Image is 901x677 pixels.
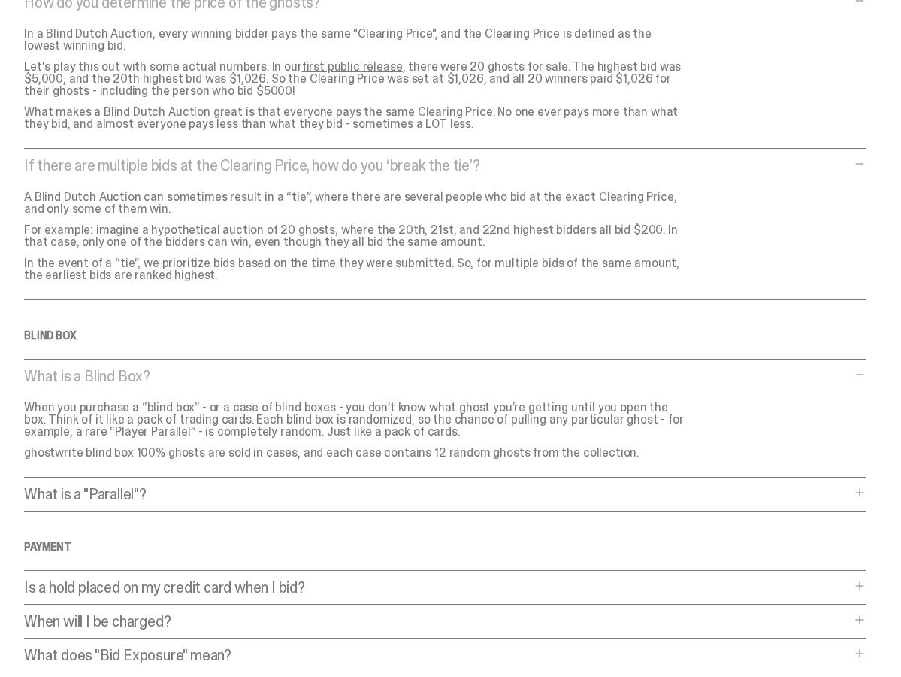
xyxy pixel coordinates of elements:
h4: Payment [24,542,866,552]
p: Let's play this out with some actual numbers. In our , there were 20 ghosts for sale. The highest... [24,61,685,97]
p: What does "Bid Exposure" mean? [24,648,851,663]
p: When will I be charged? [24,614,851,629]
a: first public release [302,59,403,74]
p: What is a Blind Box? [24,369,851,384]
p: What is a "Parallel"? [24,487,851,502]
p: In a Blind Dutch Auction, every winning bidder pays the same "Clearing Price", and the Clearing P... [24,28,685,52]
p: If there are multiple bids at the Clearing Price, how do you ‘break the tie’? [24,158,851,173]
p: What makes a Blind Dutch Auction great is that everyone pays the same Clearing Price. No one ever... [24,106,685,130]
p: When you purchase a “blind box” - or a case of blind boxes - you don’t know what ghost you’re get... [24,402,685,438]
p: A Blind Dutch Auction can sometimes result in a “tie”, where there are several people who bid at ... [24,191,685,215]
h4: Blind Box [24,330,866,341]
p: Is a hold placed on my credit card when I bid? [24,580,851,595]
p: For example: imagine a hypothetical auction of 20 ghosts, where the 20th, 21st, and 22nd highest ... [24,224,685,248]
p: In the event of a “tie”, we prioritize bids based on the time they were submitted. So, for multip... [24,257,685,281]
p: ghostwrite blind box 100% ghosts are sold in cases, and each case contains 12 random ghosts from ... [24,447,685,459]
